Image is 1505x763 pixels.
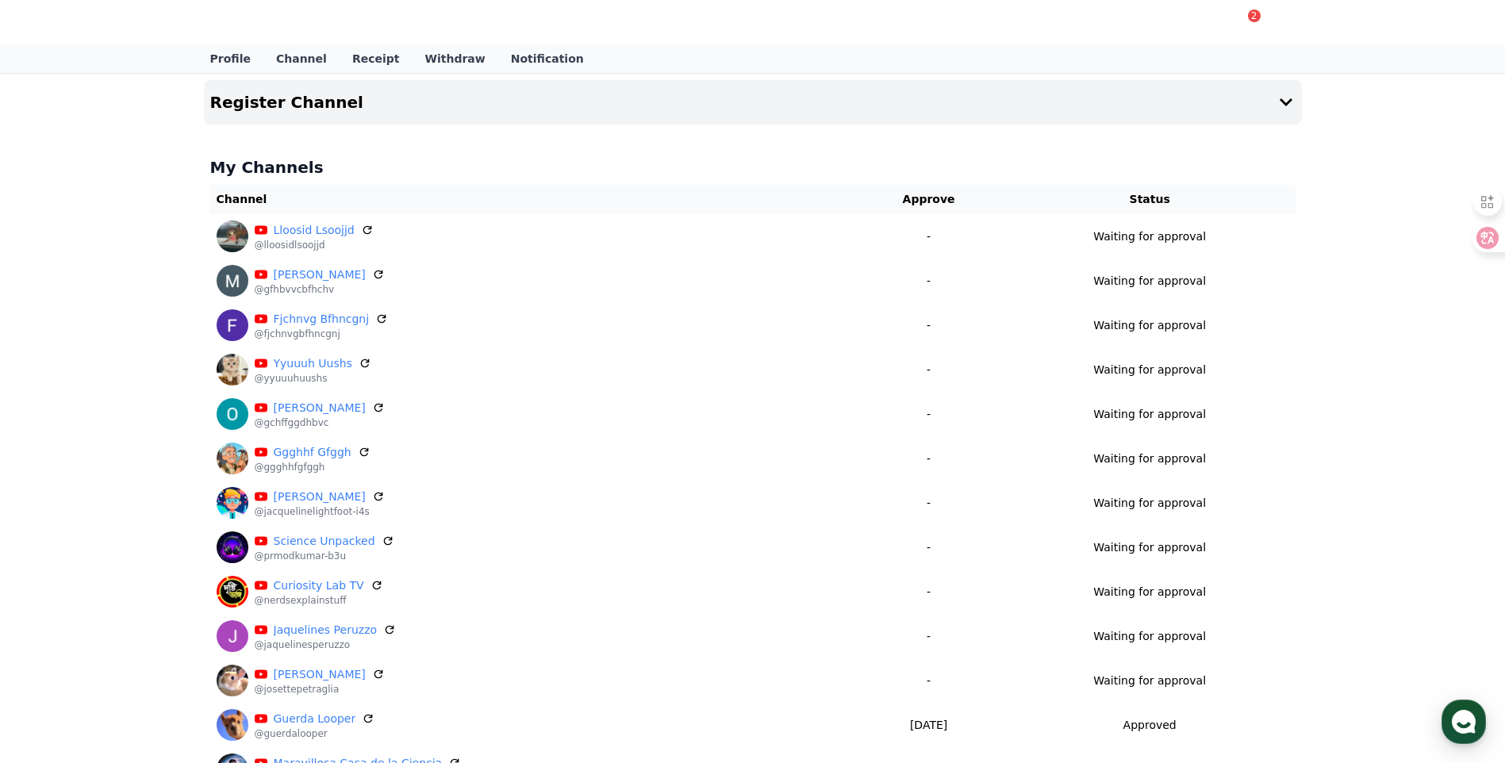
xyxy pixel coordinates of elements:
h4: My Channels [210,156,1296,178]
img: Lloosid Lsoojjd [217,220,248,252]
a: Yyuuuh Uushs [274,355,352,372]
p: @ggghhfgfggh [255,461,370,474]
p: Waiting for approval [1093,273,1206,289]
p: Waiting for approval [1093,584,1206,600]
p: Waiting for approval [1093,228,1206,245]
p: @lloosidlsoojjd [255,239,374,251]
th: Status [1004,185,1296,214]
p: - [859,317,998,334]
a: Jaquelines Peruzzo [274,622,378,638]
img: Josette Petraglia [217,665,248,696]
p: Waiting for approval [1093,451,1206,467]
p: @guerdalooper [255,727,375,740]
p: @josettepetraglia [255,683,385,696]
img: Fjchnvg Bfhncgnj [217,309,248,341]
p: Waiting for approval [1093,628,1206,645]
a: [PERSON_NAME] [274,400,366,416]
img: Science Unpacked [217,531,248,563]
img: Curiosity Lab TV [217,576,248,608]
a: [PERSON_NAME] [274,266,366,283]
img: Yyuuuh Uushs [217,354,248,385]
p: @gchffggdhbvc [255,416,385,429]
a: Withdraw [412,44,497,73]
p: @jaquelinesperuzzo [255,638,397,651]
span: CReward [236,10,329,35]
img: Guerda Looper [217,709,248,741]
p: - [859,228,998,245]
a: Guerda Looper [274,711,356,727]
a: [PERSON_NAME] [274,666,366,683]
img: Olivia-Sun [217,398,248,430]
p: - [859,584,998,600]
a: Curiosity Lab TV [274,577,364,594]
th: Channel [210,185,854,214]
span: Settings [235,527,274,539]
a: Home [5,503,105,543]
p: - [859,273,998,289]
img: Ggghhf Gfggh [217,443,248,474]
p: - [859,406,998,423]
img: Jaquelines Peruzzo [217,620,248,652]
p: @gfhbvvcbfhchv [255,283,385,296]
p: Waiting for approval [1093,406,1206,423]
div: 2 [1248,10,1261,22]
p: Waiting for approval [1093,673,1206,689]
a: Messages [105,503,205,543]
p: @nerdsexplainstuff [255,594,383,607]
a: Receipt [340,44,413,73]
p: [DATE] [859,717,998,734]
p: - [859,539,998,556]
p: @jacquelinelightfoot-i4s [255,505,385,518]
a: CReward [210,10,329,35]
a: Settings [205,503,305,543]
p: - [859,673,998,689]
p: Waiting for approval [1093,362,1206,378]
p: - [859,495,998,512]
a: Ggghhf Gfggh [274,444,351,461]
a: Fjchnvg Bfhncgnj [274,311,370,328]
p: Waiting for approval [1093,495,1206,512]
p: Waiting for approval [1093,539,1206,556]
span: Messages [132,527,179,540]
h4: Register Channel [210,94,363,111]
a: Channel [263,44,340,73]
a: Science Unpacked [274,533,375,550]
img: Matteo [217,265,248,297]
span: Home [40,527,68,539]
a: 2 [1238,13,1257,32]
a: [PERSON_NAME] [274,489,366,505]
p: @fjchnvgbfhncgnj [255,328,389,340]
p: Approved [1123,717,1177,734]
p: - [859,628,998,645]
p: - [859,451,998,467]
p: @yyuuuhuushs [255,372,371,385]
p: - [859,362,998,378]
a: Notification [498,44,597,73]
a: Profile [198,44,263,73]
p: Waiting for approval [1093,317,1206,334]
th: Approve [853,185,1004,214]
button: Register Channel [204,80,1302,125]
img: jacqueline lightfoot [217,487,248,519]
a: Lloosid Lsoojjd [274,222,355,239]
p: @prmodkumar-b3u [255,550,394,562]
